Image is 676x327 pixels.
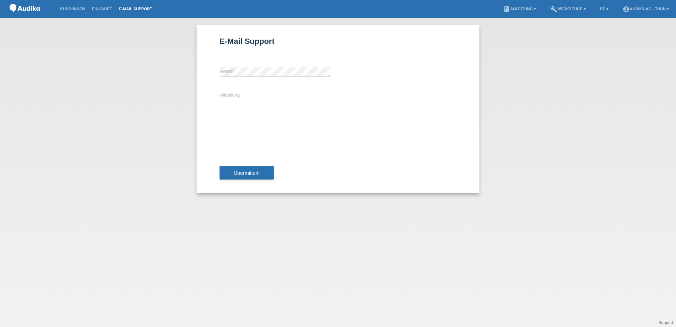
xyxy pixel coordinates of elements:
a: E-Mail Support [116,7,156,11]
a: buildWerkzeuge ▾ [547,7,589,11]
a: POS — MF Group [7,14,42,19]
span: Übermitteln [234,170,260,176]
a: bookAnleitung ▾ [500,7,540,11]
a: account_circleAudika AG - Thun ▾ [619,7,672,11]
i: build [550,6,557,13]
button: Übermitteln [220,166,274,180]
h1: E-Mail Support [220,37,456,46]
a: Support [658,320,673,325]
a: DE ▾ [596,7,612,11]
a: Einkäufe [88,7,115,11]
i: account_circle [623,6,630,13]
a: Kund*innen [57,7,88,11]
i: book [503,6,510,13]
